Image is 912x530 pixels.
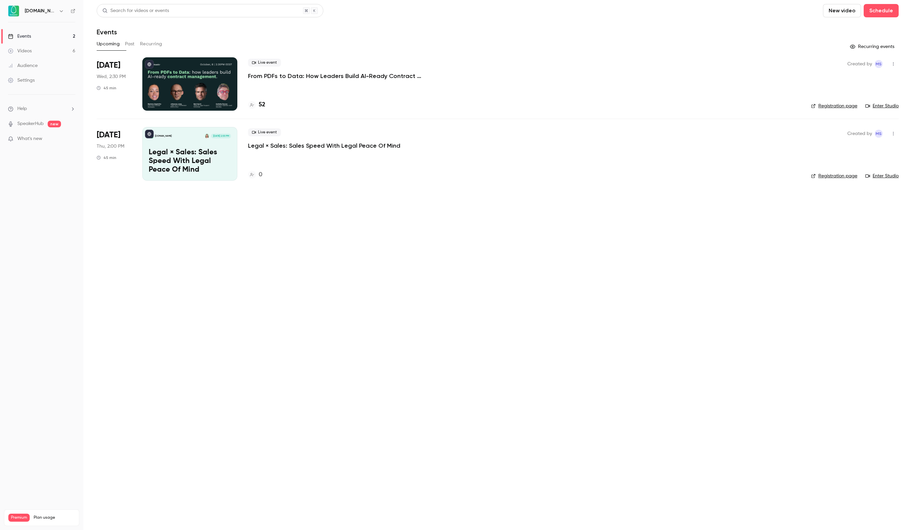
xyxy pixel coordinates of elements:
h6: [DOMAIN_NAME] [25,8,56,14]
a: From PDFs to Data: How Leaders Build AI-Ready Contract Management. [248,72,448,80]
span: Created by [847,130,872,138]
img: Mariana Hagström [205,134,209,138]
span: Thu, 2:00 PM [97,143,124,150]
span: Marie Skachko [875,130,883,138]
a: SpeakerHub [17,120,44,127]
span: MS [876,130,882,138]
button: Upcoming [97,39,120,49]
h1: Events [97,28,117,36]
a: Enter Studio [865,173,899,179]
span: Premium [8,514,30,522]
img: Avokaado.io [8,6,19,16]
span: Marie Skachko [875,60,883,68]
a: 0 [248,170,262,179]
div: Oct 8 Wed, 2:30 PM (Europe/Kiev) [97,57,132,111]
span: [DATE] [97,60,120,71]
span: new [48,121,61,127]
button: New video [823,4,861,17]
span: Live event [248,128,281,136]
div: Oct 23 Thu, 2:00 PM (Europe/Tallinn) [97,127,132,180]
div: Audience [8,62,38,69]
span: Plan usage [34,515,75,520]
span: What's new [17,135,42,142]
div: 45 min [97,85,116,91]
div: 45 min [97,155,116,160]
button: Schedule [864,4,899,17]
a: Legal × Sales: Sales Speed With Legal Peace Of Mind [248,142,400,150]
span: [DATE] [97,130,120,140]
li: help-dropdown-opener [8,105,75,112]
p: Legal × Sales: Sales Speed With Legal Peace Of Mind [149,148,231,174]
div: Events [8,33,31,40]
h4: 52 [259,100,265,109]
a: Enter Studio [865,103,899,109]
a: Registration page [811,173,857,179]
span: Wed, 2:30 PM [97,73,126,80]
span: Created by [847,60,872,68]
span: MS [876,60,882,68]
button: Recurring events [847,41,899,52]
span: Help [17,105,27,112]
div: Search for videos or events [102,7,169,14]
p: [DOMAIN_NAME] [155,134,172,138]
div: Videos [8,48,32,54]
h4: 0 [259,170,262,179]
button: Recurring [140,39,162,49]
a: 52 [248,100,265,109]
span: Live event [248,59,281,67]
div: Settings [8,77,35,84]
span: [DATE] 2:00 PM [211,134,231,138]
button: Past [125,39,135,49]
a: Legal × Sales: Sales Speed With Legal Peace Of Mind[DOMAIN_NAME]Mariana Hagström[DATE] 2:00 PMLeg... [142,127,237,180]
a: Registration page [811,103,857,109]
